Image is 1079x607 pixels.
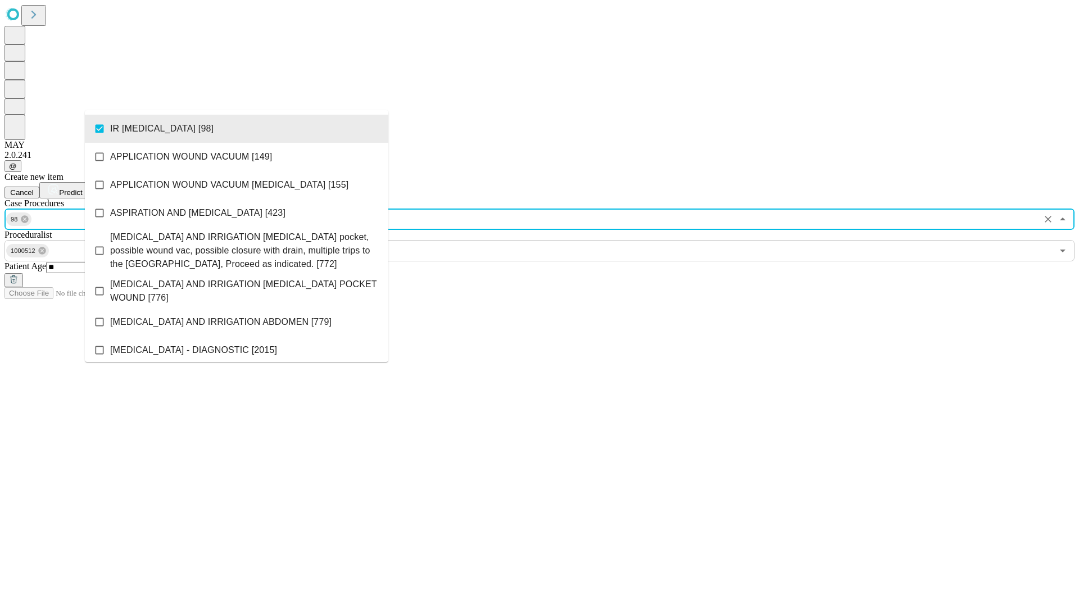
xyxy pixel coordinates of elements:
[110,206,285,220] span: ASPIRATION AND [MEDICAL_DATA] [423]
[6,244,40,257] span: 1000512
[4,198,64,208] span: Scheduled Procedure
[110,122,214,135] span: IR [MEDICAL_DATA] [98]
[110,150,272,164] span: APPLICATION WOUND VACUUM [149]
[110,178,348,192] span: APPLICATION WOUND VACUUM [MEDICAL_DATA] [155]
[110,230,379,271] span: [MEDICAL_DATA] AND IRRIGATION [MEDICAL_DATA] pocket, possible wound vac, possible closure with dr...
[6,244,49,257] div: 1000512
[110,343,277,357] span: [MEDICAL_DATA] - DIAGNOSTIC [2015]
[4,230,52,239] span: Proceduralist
[1055,243,1071,259] button: Open
[4,150,1075,160] div: 2.0.241
[4,187,39,198] button: Cancel
[4,172,64,182] span: Create new item
[1040,211,1056,227] button: Clear
[10,188,34,197] span: Cancel
[9,162,17,170] span: @
[4,160,21,172] button: @
[4,261,46,271] span: Patient Age
[6,212,31,226] div: 98
[6,213,22,226] span: 98
[39,182,91,198] button: Predict
[110,315,332,329] span: [MEDICAL_DATA] AND IRRIGATION ABDOMEN [779]
[110,278,379,305] span: [MEDICAL_DATA] AND IRRIGATION [MEDICAL_DATA] POCKET WOUND [776]
[4,140,1075,150] div: MAY
[59,188,82,197] span: Predict
[1055,211,1071,227] button: Close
